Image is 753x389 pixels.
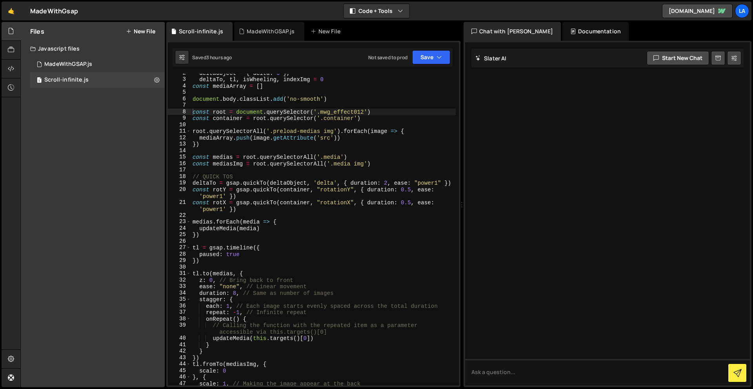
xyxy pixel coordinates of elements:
[168,264,191,271] div: 30
[168,180,191,186] div: 19
[30,56,165,72] div: MadeWithGSAP.js
[168,186,191,199] div: 20
[412,50,450,64] button: Save
[168,167,191,173] div: 17
[168,322,191,335] div: 39
[735,4,749,18] a: La
[168,354,191,361] div: 43
[168,154,191,160] div: 15
[168,160,191,167] div: 16
[30,27,44,36] h2: Files
[168,367,191,374] div: 45
[168,102,191,109] div: 7
[168,173,191,180] div: 18
[475,55,507,62] h2: Slater AI
[168,199,191,212] div: 21
[30,6,78,16] div: MadeWithGsap
[168,89,191,96] div: 5
[168,115,191,122] div: 9
[168,212,191,219] div: 22
[168,251,191,258] div: 28
[168,96,191,102] div: 6
[168,76,191,83] div: 3
[168,257,191,264] div: 29
[168,380,191,387] div: 47
[168,83,191,89] div: 4
[247,27,295,35] div: MadeWithGSAP.js
[206,54,232,61] div: 3 hours ago
[168,374,191,380] div: 46
[21,41,165,56] div: Javascript files
[344,4,409,18] button: Code + Tools
[2,2,21,20] a: 🤙
[168,277,191,284] div: 32
[168,348,191,354] div: 42
[168,335,191,342] div: 40
[464,22,561,41] div: Chat with [PERSON_NAME]
[192,54,232,61] div: Saved
[168,218,191,225] div: 23
[168,147,191,154] div: 14
[168,303,191,309] div: 36
[168,225,191,232] div: 24
[168,283,191,290] div: 33
[168,128,191,135] div: 11
[168,309,191,316] div: 37
[30,72,165,88] div: 15973/47011.js
[168,122,191,128] div: 10
[662,4,733,18] a: [DOMAIN_NAME]
[168,342,191,348] div: 41
[168,361,191,367] div: 44
[168,238,191,245] div: 26
[562,22,629,41] div: Documentation
[44,61,92,68] div: MadeWithGSAP.js
[44,76,89,84] div: Scroll-infinite.js
[368,54,407,61] div: Not saved to prod
[647,51,709,65] button: Start new chat
[168,244,191,251] div: 27
[168,109,191,115] div: 8
[168,296,191,303] div: 35
[168,316,191,322] div: 38
[37,78,42,84] span: 1
[168,141,191,147] div: 13
[126,28,155,35] button: New File
[168,270,191,277] div: 31
[168,135,191,141] div: 12
[168,231,191,238] div: 25
[179,27,223,35] div: Scroll-infinite.js
[311,27,344,35] div: New File
[168,290,191,296] div: 34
